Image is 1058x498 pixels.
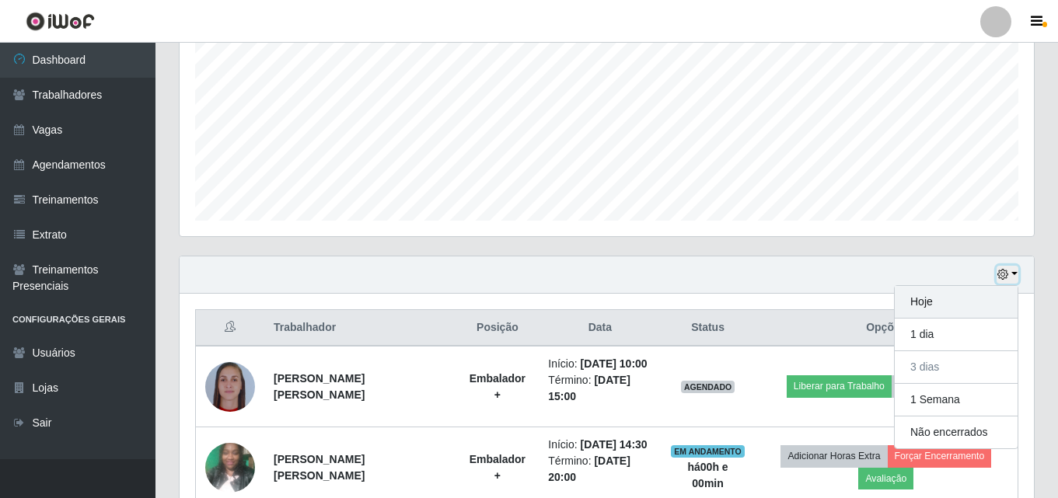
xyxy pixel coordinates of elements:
[581,438,648,451] time: [DATE] 14:30
[470,453,526,482] strong: Embalador +
[264,310,456,347] th: Trabalhador
[895,351,1018,384] button: 3 dias
[548,356,651,372] li: Início:
[895,319,1018,351] button: 1 dia
[470,372,526,401] strong: Embalador +
[671,445,745,458] span: EM ANDAMENTO
[888,445,992,467] button: Forçar Encerramento
[892,375,986,397] button: Trabalhador Faltou
[687,461,728,489] strong: há 00 h e 00 min
[895,416,1018,448] button: Não encerrados
[895,384,1018,416] button: 1 Semana
[539,310,661,347] th: Data
[895,286,1018,319] button: Hoje
[581,357,648,370] time: [DATE] 10:00
[787,375,892,397] button: Liberar para Trabalho
[456,310,539,347] th: Posição
[274,372,365,401] strong: [PERSON_NAME] [PERSON_NAME]
[681,381,735,393] span: AGENDADO
[26,12,95,31] img: CoreUI Logo
[548,372,651,405] li: Término:
[755,310,1018,347] th: Opções
[548,453,651,486] li: Término:
[548,437,651,453] li: Início:
[205,361,255,411] img: 1705009290987.jpeg
[858,468,913,489] button: Avaliação
[661,310,754,347] th: Status
[274,453,365,482] strong: [PERSON_NAME] [PERSON_NAME]
[780,445,887,467] button: Adicionar Horas Extra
